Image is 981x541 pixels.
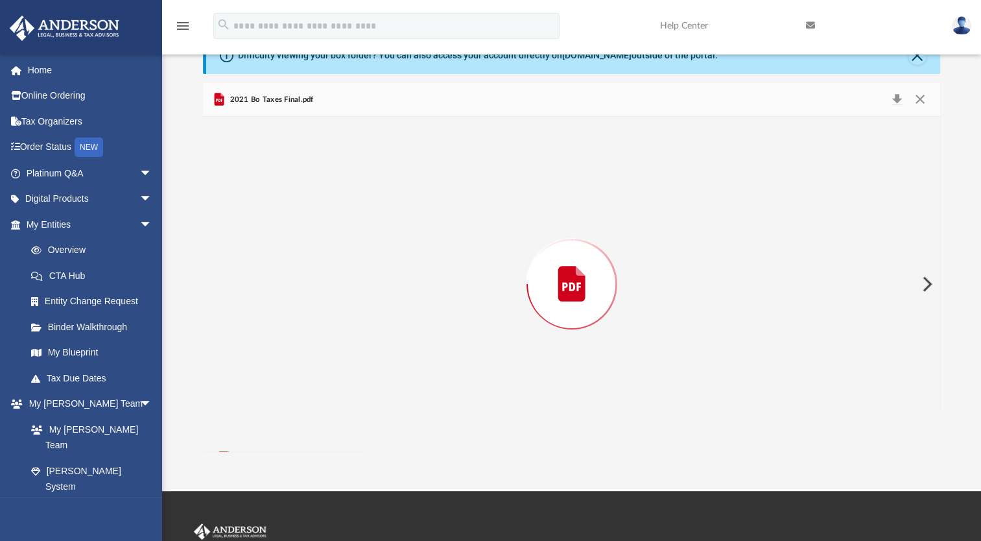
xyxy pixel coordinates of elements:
[18,458,165,499] a: [PERSON_NAME] System
[952,16,971,35] img: User Pic
[9,211,172,237] a: My Entitiesarrow_drop_down
[139,211,165,238] span: arrow_drop_down
[139,186,165,213] span: arrow_drop_down
[9,391,165,417] a: My [PERSON_NAME] Teamarrow_drop_down
[6,16,123,41] img: Anderson Advisors Platinum Portal
[75,138,103,157] div: NEW
[191,523,269,540] img: Anderson Advisors Platinum Portal
[18,263,172,289] a: CTA Hub
[908,47,927,65] button: Close
[139,160,165,187] span: arrow_drop_down
[18,237,172,263] a: Overview
[18,365,172,391] a: Tax Due Dates
[9,57,172,83] a: Home
[18,314,172,340] a: Binder Walkthrough
[18,416,159,458] a: My [PERSON_NAME] Team
[18,289,172,315] a: Entity Change Request
[227,94,313,106] span: 2021 Bo Taxes Final.pdf
[562,50,632,60] a: [DOMAIN_NAME]
[9,134,172,161] a: Order StatusNEW
[18,340,165,366] a: My Blueprint
[9,83,172,109] a: Online Ordering
[203,83,940,452] div: Preview
[175,18,191,34] i: menu
[885,91,908,109] button: Download
[139,391,165,418] span: arrow_drop_down
[217,18,231,32] i: search
[9,186,172,212] a: Digital Productsarrow_drop_down
[238,49,718,62] div: Difficulty viewing your box folder? You can also access your account directly on outside of the p...
[175,25,191,34] a: menu
[9,108,172,134] a: Tax Organizers
[9,160,172,186] a: Platinum Q&Aarrow_drop_down
[908,91,931,109] button: Close
[912,266,940,302] button: Next File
